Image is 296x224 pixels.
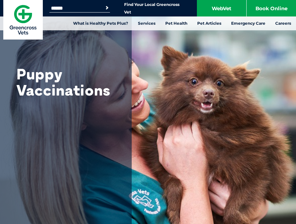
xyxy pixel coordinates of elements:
a: Pet Health [160,16,192,30]
h1: Puppy Vaccinations [16,66,115,98]
a: Find Your Local Greencross Vet [124,2,179,15]
button: Search [104,5,110,11]
a: Pet Articles [192,16,226,30]
a: Careers [270,16,296,30]
a: Emergency Care [226,16,270,30]
a: What is Healthy Pets Plus? [68,16,133,30]
a: Services [133,16,160,30]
